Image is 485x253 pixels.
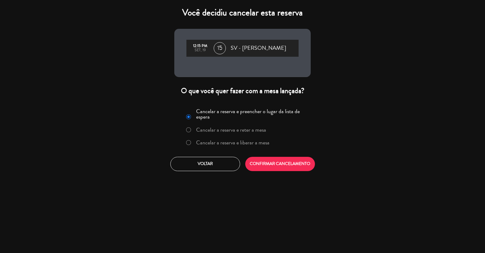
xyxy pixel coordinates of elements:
[174,86,311,96] div: O que você quer fazer com a mesa lançada?
[189,48,211,52] div: set, 19
[189,44,211,48] div: 12:15 PM
[245,157,315,171] button: CONFIRMAR CANCELAMENTO
[196,140,269,145] label: Cancelar a reserva e liberar a mesa
[196,127,266,133] label: Cancelar a reserva e reter a mesa
[174,7,311,18] h4: Você decidiu cancelar esta reserva
[170,157,240,171] button: Voltar
[214,42,226,54] span: 15
[231,44,286,53] span: SV - [PERSON_NAME]
[196,109,307,120] label: Cancelar a reserva e preencher o lugar da lista de espera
